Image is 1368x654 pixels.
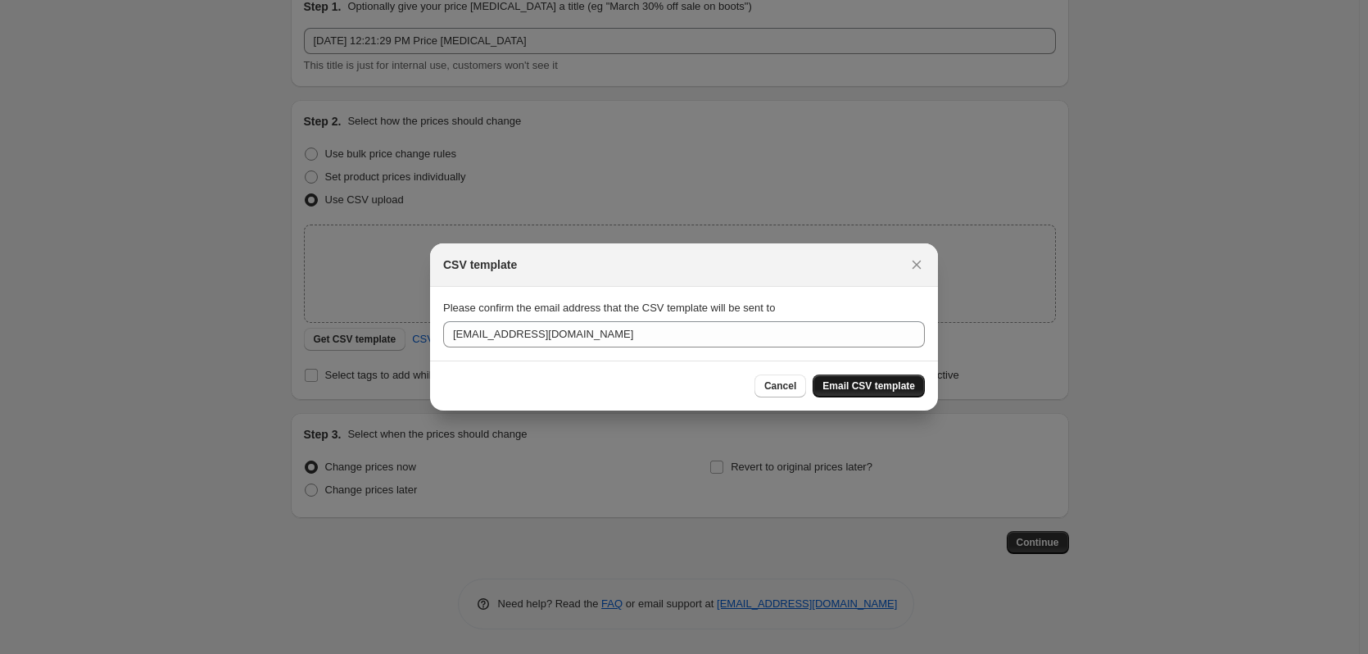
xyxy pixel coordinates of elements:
[764,379,796,393] span: Cancel
[905,253,928,276] button: Close
[443,257,517,273] h2: CSV template
[822,379,915,393] span: Email CSV template
[754,375,806,397] button: Cancel
[443,302,775,314] span: Please confirm the email address that the CSV template will be sent to
[813,375,925,397] button: Email CSV template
